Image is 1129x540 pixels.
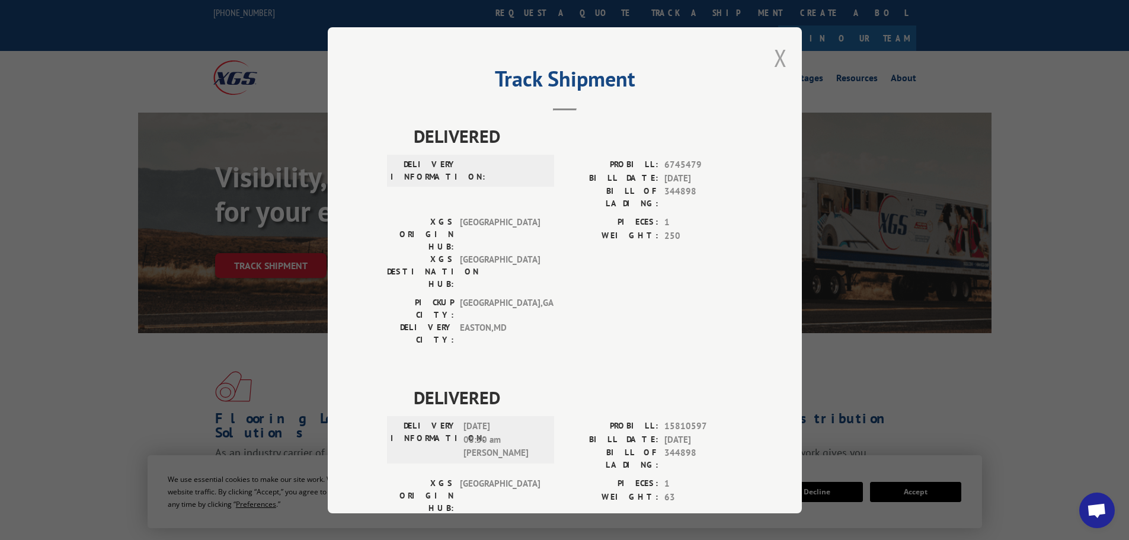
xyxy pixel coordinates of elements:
[460,477,540,515] span: [GEOGRAPHIC_DATA]
[414,123,743,149] span: DELIVERED
[664,446,743,471] span: 344898
[387,321,454,346] label: DELIVERY CITY:
[664,171,743,185] span: [DATE]
[664,433,743,446] span: [DATE]
[565,477,658,491] label: PIECES:
[460,253,540,290] span: [GEOGRAPHIC_DATA]
[664,158,743,172] span: 6745479
[460,296,540,321] span: [GEOGRAPHIC_DATA] , GA
[664,420,743,433] span: 15810597
[387,296,454,321] label: PICKUP CITY:
[774,42,787,74] button: Close modal
[565,185,658,210] label: BILL OF LADING:
[565,420,658,433] label: PROBILL:
[664,216,743,229] span: 1
[565,229,658,242] label: WEIGHT:
[565,216,658,229] label: PIECES:
[387,253,454,290] label: XGS DESTINATION HUB:
[391,158,458,183] label: DELIVERY INFORMATION:
[565,446,658,471] label: BILL OF LADING:
[565,171,658,185] label: BILL DATE:
[664,229,743,242] span: 250
[664,477,743,491] span: 1
[565,158,658,172] label: PROBILL:
[460,216,540,253] span: [GEOGRAPHIC_DATA]
[463,420,543,460] span: [DATE] 08:50 am [PERSON_NAME]
[387,71,743,93] h2: Track Shipment
[460,321,540,346] span: EASTON , MD
[565,490,658,504] label: WEIGHT:
[1079,493,1115,528] a: Open chat
[391,420,458,460] label: DELIVERY INFORMATION:
[387,216,454,253] label: XGS ORIGIN HUB:
[565,433,658,446] label: BILL DATE:
[664,185,743,210] span: 344898
[387,477,454,515] label: XGS ORIGIN HUB:
[664,490,743,504] span: 63
[414,384,743,411] span: DELIVERED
